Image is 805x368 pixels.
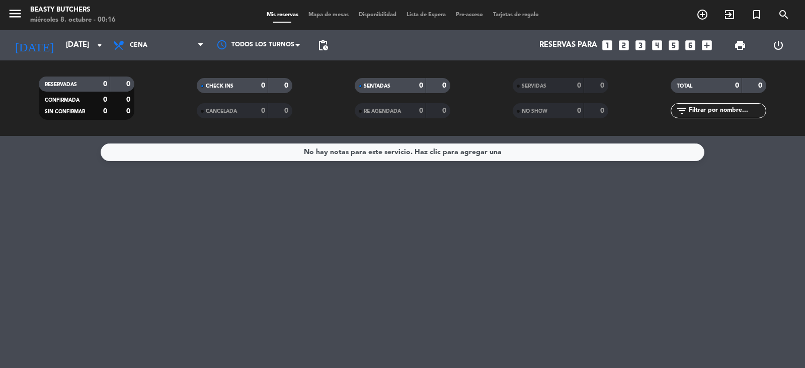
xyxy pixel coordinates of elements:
span: RE AGENDADA [364,109,401,114]
span: SERVIDAS [522,84,546,89]
strong: 0 [577,82,581,89]
strong: 0 [419,107,423,114]
span: CHECK INS [206,84,233,89]
i: menu [8,6,23,21]
i: looks_4 [651,39,664,52]
i: looks_5 [667,39,680,52]
strong: 0 [284,107,290,114]
strong: 0 [261,107,265,114]
strong: 0 [126,81,132,88]
span: Cena [130,42,147,49]
i: looks_two [617,39,630,52]
strong: 0 [577,107,581,114]
button: menu [8,6,23,25]
i: turned_in_not [751,9,763,21]
strong: 0 [126,108,132,115]
div: LOG OUT [759,30,797,60]
strong: 0 [103,96,107,103]
i: search [778,9,790,21]
i: [DATE] [8,34,61,56]
input: Filtrar por nombre... [688,105,766,116]
span: Lista de Espera [401,12,451,18]
span: Mapa de mesas [303,12,354,18]
span: RESERVADAS [45,82,77,87]
strong: 0 [600,82,606,89]
strong: 0 [126,96,132,103]
div: Beasty Butchers [30,5,116,15]
i: power_settings_new [772,39,784,51]
span: Disponibilidad [354,12,401,18]
span: CANCELADA [206,109,237,114]
span: Reservas para [539,41,597,50]
i: exit_to_app [723,9,736,21]
strong: 0 [442,82,448,89]
i: arrow_drop_down [94,39,106,51]
span: SIN CONFIRMAR [45,109,85,114]
i: looks_6 [684,39,697,52]
strong: 0 [600,107,606,114]
span: SENTADAS [364,84,390,89]
div: No hay notas para este servicio. Haz clic para agregar una [304,146,502,158]
i: looks_one [601,39,614,52]
strong: 0 [442,107,448,114]
strong: 0 [103,81,107,88]
span: Tarjetas de regalo [488,12,544,18]
strong: 0 [284,82,290,89]
span: Pre-acceso [451,12,488,18]
span: NO SHOW [522,109,547,114]
span: Mis reservas [262,12,303,18]
strong: 0 [419,82,423,89]
i: add_box [700,39,713,52]
i: filter_list [676,105,688,117]
span: print [734,39,746,51]
i: add_circle_outline [696,9,708,21]
i: looks_3 [634,39,647,52]
strong: 0 [261,82,265,89]
div: miércoles 8. octubre - 00:16 [30,15,116,25]
strong: 0 [758,82,764,89]
strong: 0 [103,108,107,115]
strong: 0 [735,82,739,89]
span: CONFIRMADA [45,98,79,103]
span: pending_actions [317,39,329,51]
span: TOTAL [677,84,692,89]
